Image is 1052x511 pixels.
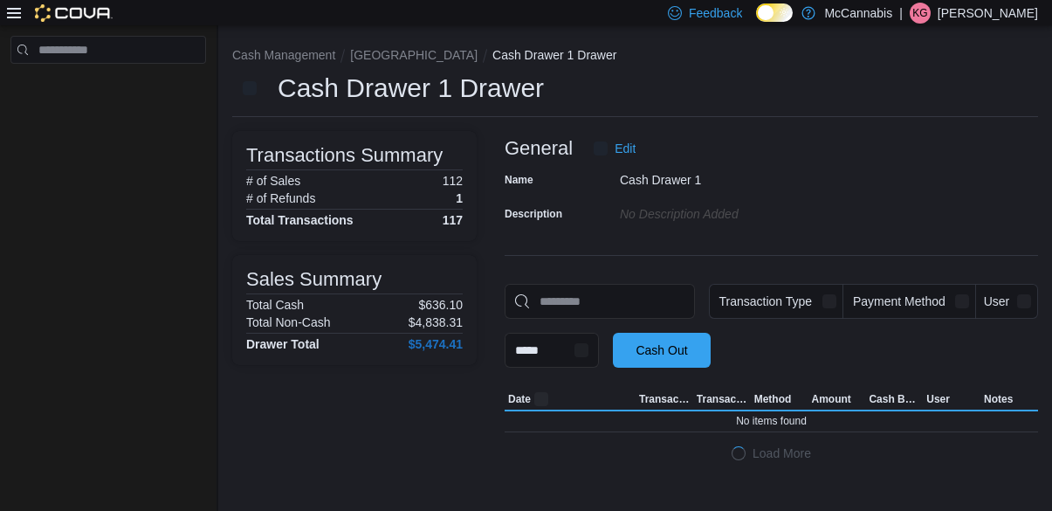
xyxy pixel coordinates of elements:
span: User [926,392,950,406]
button: Date [505,389,636,410]
p: | [899,3,903,24]
span: User [984,294,1010,308]
button: [GEOGRAPHIC_DATA] [350,48,478,62]
h1: Cash Drawer 1 Drawer [278,71,544,106]
div: No Description added [620,200,854,221]
span: KG [912,3,927,24]
h6: Total Non-Cash [246,315,331,329]
button: Cash Back [865,389,923,410]
button: Amount [808,389,866,410]
button: Transaction Type [636,389,693,410]
button: Payment Method [843,284,976,319]
span: Edit [615,140,636,157]
h3: General [505,138,573,159]
h3: Transactions Summary [246,145,443,166]
input: Dark Mode [756,3,793,22]
button: Cash Management [232,48,335,62]
span: Payment Method [853,294,945,308]
span: Transaction Type [719,294,812,308]
button: Method [751,389,808,410]
h6: # of Sales [246,174,300,188]
h4: $5,474.41 [409,337,463,351]
p: [PERSON_NAME] [938,3,1038,24]
label: Description [505,207,562,221]
p: $636.10 [418,298,463,312]
span: Date [508,392,531,406]
span: Notes [984,392,1013,406]
p: $4,838.31 [409,315,463,329]
span: Load More [753,445,811,462]
span: Dark Mode [756,22,757,23]
h4: 117 [443,213,463,227]
h6: # of Refunds [246,191,315,205]
span: Cash Out [636,342,687,359]
span: Transaction Type [639,392,690,406]
button: Notes [980,389,1038,410]
span: Feedback [689,4,742,22]
p: McCannabis [824,3,892,24]
p: 1 [456,191,463,205]
label: Name [505,173,533,187]
span: Amount [812,392,851,406]
nav: Complex example [10,67,206,109]
h6: Total Cash [246,298,304,312]
button: Cash Drawer 1 Drawer [492,48,616,62]
button: Transaction # [693,389,751,410]
h4: Drawer Total [246,337,320,351]
button: Transaction Type [709,284,843,319]
button: Cash Out [613,333,711,368]
button: Edit [587,131,643,166]
h4: Total Transactions [246,213,354,227]
nav: An example of EuiBreadcrumbs [232,46,1038,67]
span: Transaction # [697,392,747,406]
button: Next [232,71,267,106]
button: User [976,284,1038,319]
span: Cash Back [869,392,919,406]
span: No items found [736,414,807,428]
button: User [923,389,980,410]
span: Method [754,392,792,406]
p: 112 [443,174,463,188]
div: Cash Drawer 1 [620,166,854,187]
span: Loading [729,444,749,464]
h3: Sales Summary [246,269,382,290]
div: Kasidy Gosse [910,3,931,24]
button: LoadingLoad More [505,436,1038,471]
img: Cova [35,4,113,22]
input: This is a search bar. As you type, the results lower in the page will automatically filter. [505,284,695,319]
